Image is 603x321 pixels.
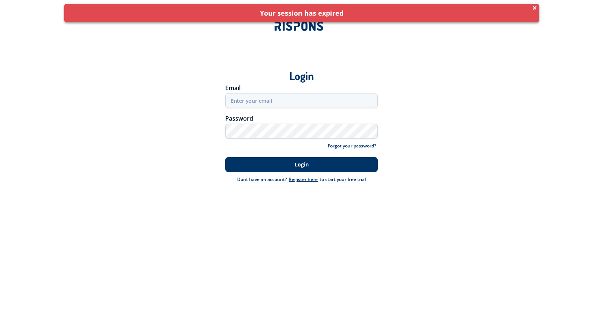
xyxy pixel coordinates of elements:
div: to start your free trial [287,176,366,183]
div: Email [225,85,378,91]
input: Enter your email [225,93,378,108]
span: × [532,5,537,10]
div: Your session has expired [70,9,534,17]
a: Forgot your password? [326,142,378,150]
div: Login [46,57,558,83]
div: Password [225,115,378,121]
button: Login [225,157,378,172]
a: Register here [287,176,320,182]
div: Dont have an account? [237,176,287,183]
